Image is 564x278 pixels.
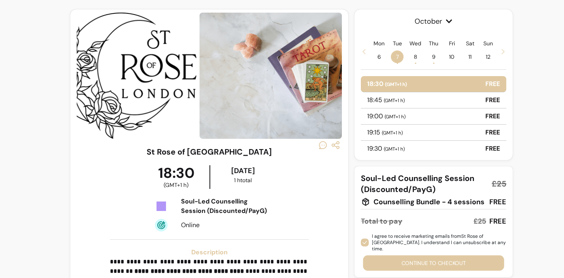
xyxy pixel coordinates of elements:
[433,59,435,67] span: •
[48,13,196,139] img: https://d22cr2pskkweo8.cloudfront.net/669a1306-0819-456b-a5cd-c5eac6ff66fc
[449,39,455,47] p: Fri
[485,95,500,105] p: FREE
[466,39,474,47] p: Sat
[367,95,405,105] p: 18:45
[485,128,500,137] p: FREE
[396,59,398,67] span: •
[361,173,485,195] span: Soul-Led Counselling Session (Discounted/PayG)
[391,50,404,63] span: 7
[181,220,274,230] div: Online
[492,178,506,189] span: £25
[429,39,438,47] p: Thu
[415,59,417,67] span: •
[445,50,458,63] span: 10
[485,144,500,153] p: FREE
[384,146,405,152] span: ( GMT+1 h )
[200,13,389,139] img: https://d22cr2pskkweo8.cloudfront.net/1e43e92e-bd68-4d93-8de9-fad1edced92e
[367,128,403,137] p: 19:15
[212,176,274,184] div: 1 h total
[367,112,406,121] p: 19:00
[385,114,406,120] span: ( GMT+1 h )
[482,50,494,63] span: 12
[427,50,440,63] span: 9
[373,39,385,47] p: Mon
[483,39,493,47] p: Sun
[143,165,209,189] div: 18:30
[155,200,168,213] img: Tickets Icon
[367,144,405,153] p: 19:30
[485,79,500,89] p: FREE
[409,50,422,63] span: 8
[489,196,506,207] div: FREE
[489,216,506,227] div: FREE
[384,97,405,104] span: ( GMT+1 h )
[393,39,402,47] p: Tue
[361,196,485,207] div: Counselling Bundle - 4 sessions
[181,197,274,216] div: Soul-Led Counselling Session (Discounted/PayG)
[385,81,407,88] span: ( GMT+1 h )
[367,79,407,89] p: 18:30
[485,112,500,121] p: FREE
[110,248,309,257] h3: Description
[382,130,403,136] span: ( GMT+1 h )
[373,50,385,63] span: 6
[361,216,402,227] div: Total to pay
[473,216,486,227] div: £25
[212,165,274,176] div: [DATE]
[363,256,504,271] button: Continue to checkout
[409,39,421,47] p: Wed
[361,16,506,27] span: October
[164,181,189,189] span: ( GMT+1 h )
[147,146,272,157] h3: St Rose of [GEOGRAPHIC_DATA]
[464,50,476,63] span: 11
